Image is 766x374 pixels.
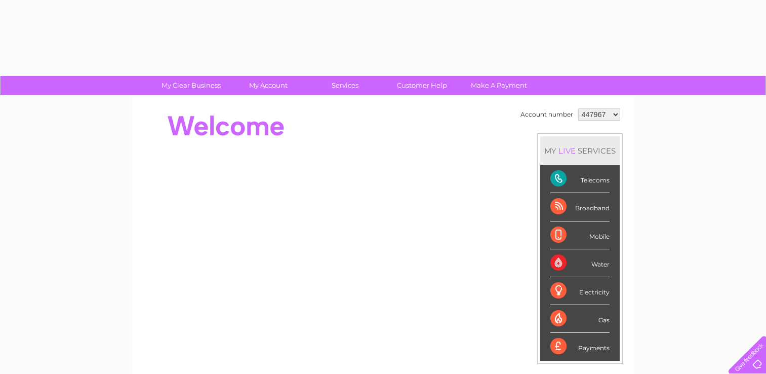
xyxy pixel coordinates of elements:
[556,146,578,156] div: LIVE
[550,193,610,221] div: Broadband
[380,76,464,95] a: Customer Help
[550,277,610,305] div: Electricity
[550,305,610,333] div: Gas
[550,221,610,249] div: Mobile
[149,76,233,95] a: My Clear Business
[540,136,620,165] div: MY SERVICES
[550,333,610,360] div: Payments
[518,106,576,123] td: Account number
[457,76,541,95] a: Make A Payment
[303,76,387,95] a: Services
[550,249,610,277] div: Water
[226,76,310,95] a: My Account
[550,165,610,193] div: Telecoms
